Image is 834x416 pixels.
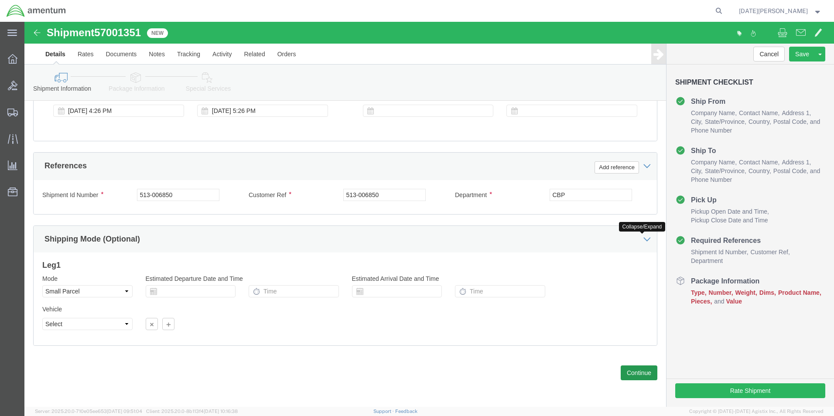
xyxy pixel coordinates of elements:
[24,22,834,407] iframe: FS Legacy Container
[146,409,238,414] span: Client: 2025.20.0-8b113f4
[373,409,395,414] a: Support
[395,409,417,414] a: Feedback
[35,409,142,414] span: Server: 2025.20.0-710e05ee653
[204,409,238,414] span: [DATE] 10:16:38
[107,409,142,414] span: [DATE] 09:51:04
[738,6,822,16] button: [DATE][PERSON_NAME]
[739,6,808,16] span: Noel Arrieta
[6,4,66,17] img: logo
[689,408,824,415] span: Copyright © [DATE]-[DATE] Agistix Inc., All Rights Reserved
